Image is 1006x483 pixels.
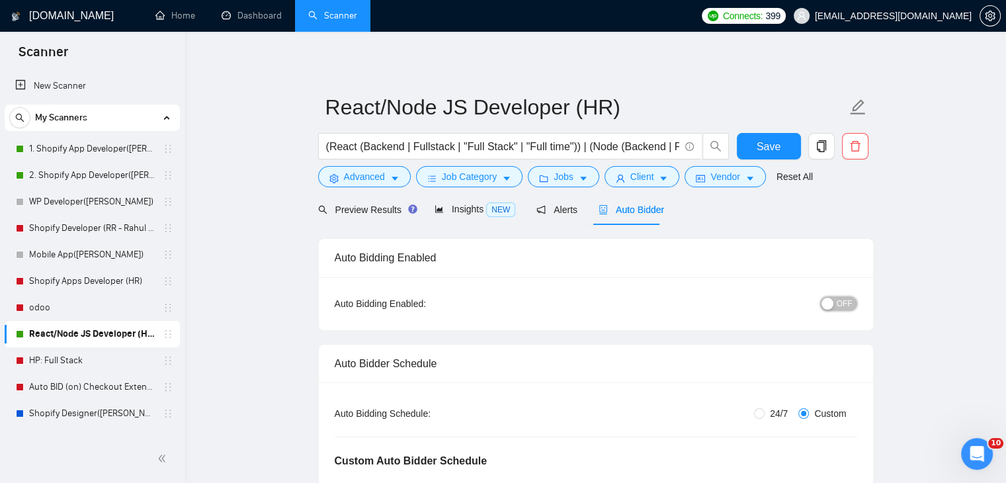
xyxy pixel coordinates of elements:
[696,173,705,183] span: idcard
[442,169,497,184] span: Job Category
[528,166,599,187] button: folderJobscaret-down
[685,142,694,151] span: info-circle
[407,203,419,215] div: Tooltip anchor
[163,302,173,313] span: holder
[8,42,79,70] span: Scanner
[15,73,169,99] a: New Scanner
[163,249,173,260] span: holder
[163,223,173,234] span: holder
[335,453,487,469] h5: Custom Auto Bidder Schedule
[599,204,664,215] span: Auto Bidder
[155,10,195,21] a: homeHome
[536,204,577,215] span: Alerts
[335,239,857,277] div: Auto Bidding Enabled
[325,91,847,124] input: Scanner name...
[737,133,801,159] button: Save
[29,374,155,400] a: Auto BID (on) Checkout Extension Shopify - RR
[29,136,155,162] a: 1. Shopify App Developer([PERSON_NAME])
[326,138,679,155] input: Search Freelance Jobs...
[843,140,868,152] span: delete
[29,294,155,321] a: odoo
[723,9,763,23] span: Connects:
[163,382,173,392] span: holder
[427,173,437,183] span: bars
[579,173,588,183] span: caret-down
[29,241,155,268] a: Mobile App([PERSON_NAME])
[163,144,173,154] span: holder
[486,202,515,217] span: NEW
[536,205,546,214] span: notification
[554,169,573,184] span: Jobs
[29,427,155,453] a: Custom Shopify Development (RR - Radhika R)
[710,169,739,184] span: Vendor
[11,6,21,27] img: logo
[808,133,835,159] button: copy
[539,173,548,183] span: folder
[616,173,625,183] span: user
[29,268,155,294] a: Shopify Apps Developer (HR)
[29,162,155,189] a: 2. Shopify App Developer([PERSON_NAME])
[29,347,155,374] a: HP: Full Stack
[163,276,173,286] span: holder
[776,169,813,184] a: Reset All
[335,406,509,421] div: Auto Bidding Schedule:
[757,138,780,155] span: Save
[318,205,327,214] span: search
[988,438,1003,449] span: 10
[961,438,993,470] iframe: Intercom live chat
[980,11,1001,21] a: setting
[849,99,866,116] span: edit
[9,107,30,128] button: search
[29,215,155,241] a: Shopify Developer (RR - Rahul R)
[435,204,444,214] span: area-chart
[765,406,793,421] span: 24/7
[797,11,806,21] span: user
[502,173,511,183] span: caret-down
[163,355,173,366] span: holder
[318,204,413,215] span: Preview Results
[329,173,339,183] span: setting
[980,5,1001,26] button: setting
[10,113,30,122] span: search
[335,296,509,311] div: Auto Bidding Enabled:
[685,166,765,187] button: idcardVendorcaret-down
[163,329,173,339] span: holder
[29,400,155,427] a: Shopify Designer([PERSON_NAME])
[703,140,728,152] span: search
[29,189,155,215] a: WP Developer([PERSON_NAME])
[163,197,173,207] span: holder
[809,140,834,152] span: copy
[708,11,718,21] img: upwork-logo.png
[765,9,780,23] span: 399
[842,133,868,159] button: delete
[222,10,282,21] a: dashboardDashboard
[599,205,608,214] span: robot
[318,166,411,187] button: settingAdvancedcaret-down
[29,321,155,347] a: React/Node JS Developer (HR)
[344,169,385,184] span: Advanced
[605,166,680,187] button: userClientcaret-down
[163,408,173,419] span: holder
[5,73,180,99] li: New Scanner
[702,133,729,159] button: search
[630,169,654,184] span: Client
[416,166,523,187] button: barsJob Categorycaret-down
[308,10,357,21] a: searchScanner
[809,406,851,421] span: Custom
[35,105,87,131] span: My Scanners
[435,204,515,214] span: Insights
[980,11,1000,21] span: setting
[659,173,668,183] span: caret-down
[837,296,853,311] span: OFF
[335,345,857,382] div: Auto Bidder Schedule
[390,173,399,183] span: caret-down
[157,452,171,465] span: double-left
[745,173,755,183] span: caret-down
[163,170,173,181] span: holder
